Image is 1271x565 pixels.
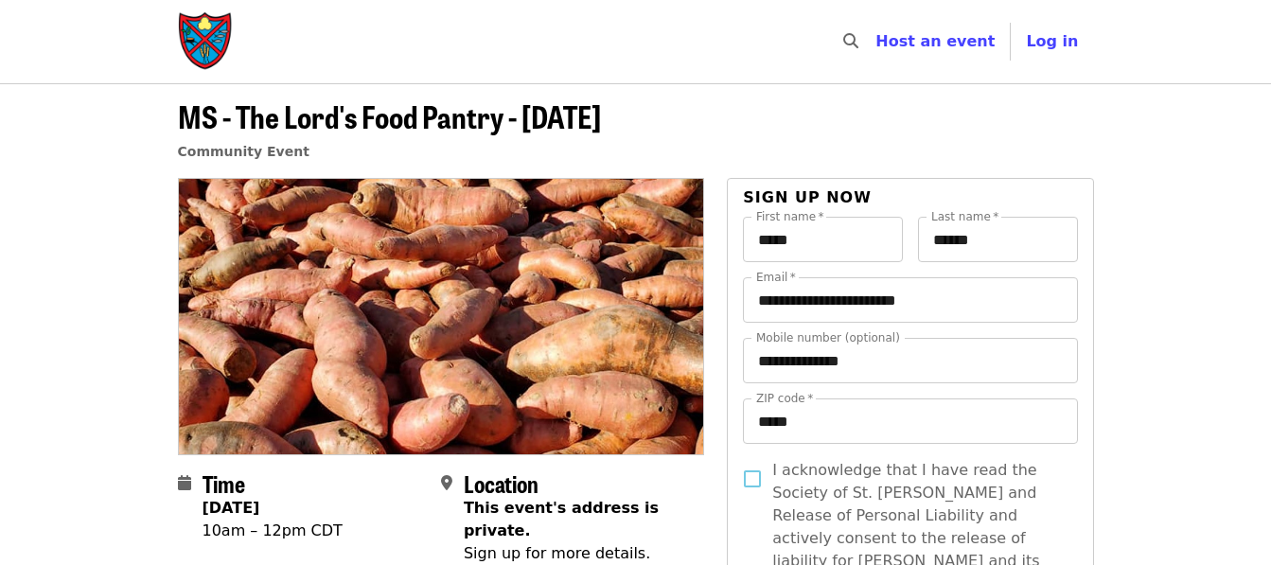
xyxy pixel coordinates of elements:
[441,474,452,492] i: map-marker-alt icon
[1026,32,1078,50] span: Log in
[178,94,601,138] span: MS - The Lord's Food Pantry - [DATE]
[178,474,191,492] i: calendar icon
[756,272,796,283] label: Email
[203,499,260,517] strong: [DATE]
[756,211,824,222] label: First name
[464,467,538,500] span: Location
[464,499,659,539] span: This event's address is private.
[743,398,1077,444] input: ZIP code
[756,332,900,344] label: Mobile number (optional)
[179,179,704,453] img: MS - The Lord's Food Pantry - 10-18-25 organized by Society of St. Andrew
[743,277,1077,323] input: Email
[743,217,903,262] input: First name
[1011,23,1093,61] button: Log in
[870,19,885,64] input: Search
[843,32,858,50] i: search icon
[464,544,650,562] span: Sign up for more details.
[875,32,995,50] a: Host an event
[931,211,998,222] label: Last name
[756,393,813,404] label: ZIP code
[203,520,343,542] div: 10am – 12pm CDT
[743,188,872,206] span: Sign up now
[203,467,245,500] span: Time
[178,11,235,72] img: Society of St. Andrew - Home
[918,217,1078,262] input: Last name
[178,144,309,159] a: Community Event
[743,338,1077,383] input: Mobile number (optional)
